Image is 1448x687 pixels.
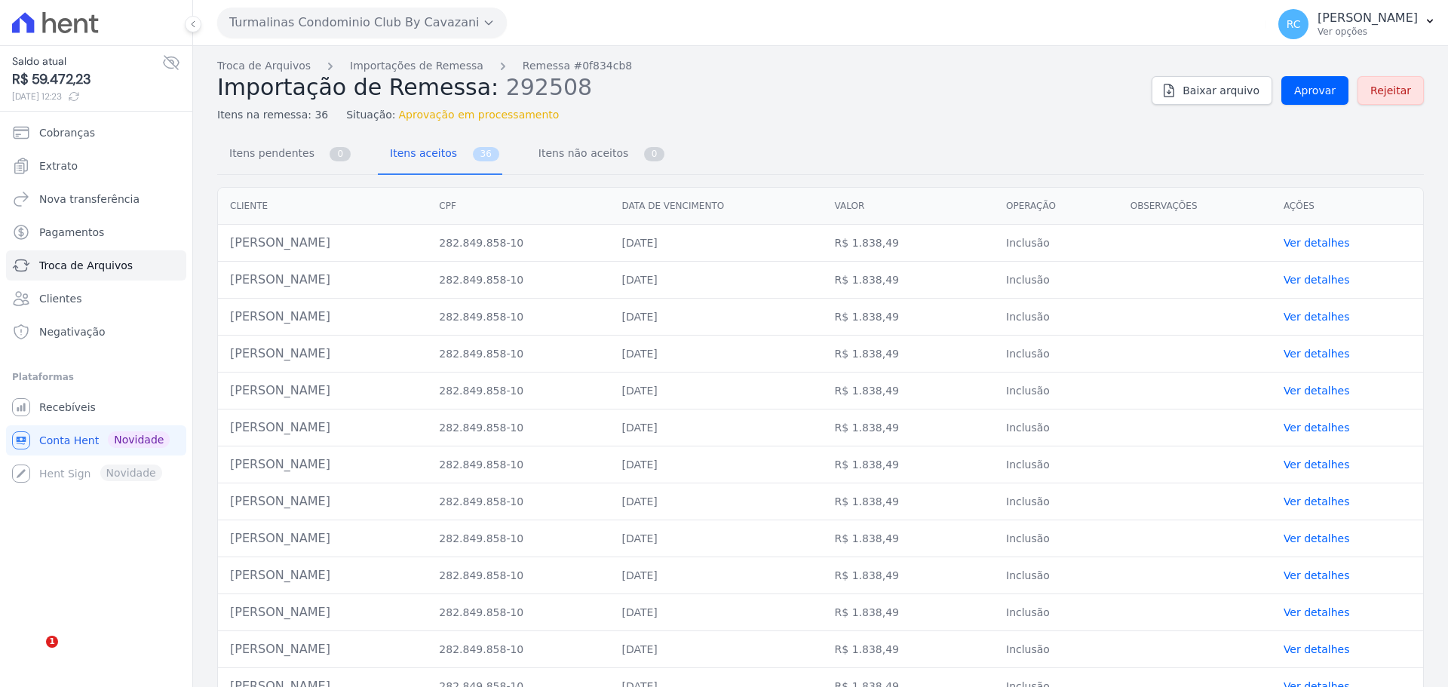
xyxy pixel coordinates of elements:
[427,446,609,483] td: 282.849.858-10
[39,125,95,140] span: Cobranças
[218,336,427,373] td: [PERSON_NAME]
[39,433,99,448] span: Conta Hent
[609,483,822,520] td: [DATE]
[218,373,427,409] td: [PERSON_NAME]
[6,425,186,455] a: Conta Hent Novidade
[1284,606,1350,618] a: Ver detalhes
[350,58,483,74] a: Importações de Remessa
[523,58,632,74] a: Remessa #0f834cb8
[217,58,311,74] a: Troca de Arquivos
[609,557,822,594] td: [DATE]
[644,147,665,161] span: 0
[218,188,427,225] th: Cliente
[1284,643,1350,655] a: Ver detalhes
[6,392,186,422] a: Recebíveis
[1284,348,1350,360] a: Ver detalhes
[220,138,318,168] span: Itens pendentes
[15,636,51,672] iframe: Intercom live chat
[994,225,1118,262] td: Inclusão
[427,483,609,520] td: 282.849.858-10
[39,225,104,240] span: Pagamentos
[218,483,427,520] td: [PERSON_NAME]
[427,373,609,409] td: 282.849.858-10
[39,158,78,173] span: Extrato
[6,184,186,214] a: Nova transferência
[1284,385,1350,397] a: Ver detalhes
[1284,495,1350,508] a: Ver detalhes
[473,147,499,161] span: 36
[39,291,81,306] span: Clientes
[609,262,822,299] td: [DATE]
[994,631,1118,668] td: Inclusão
[609,594,822,631] td: [DATE]
[218,262,427,299] td: [PERSON_NAME]
[1284,237,1350,249] a: Ver detalhes
[6,317,186,347] a: Negativação
[823,225,994,262] td: R$ 1.838,49
[994,373,1118,409] td: Inclusão
[1287,19,1301,29] span: RC
[46,636,58,648] span: 1
[427,299,609,336] td: 282.849.858-10
[994,520,1118,557] td: Inclusão
[427,594,609,631] td: 282.849.858-10
[994,446,1118,483] td: Inclusão
[1183,83,1259,98] span: Baixar arquivo
[39,192,140,207] span: Nova transferência
[217,74,499,100] span: Importação de Remessa:
[427,262,609,299] td: 282.849.858-10
[1152,76,1272,105] a: Baixar arquivo
[427,188,609,225] th: CPF
[6,250,186,281] a: Troca de Arquivos
[218,446,427,483] td: [PERSON_NAME]
[1284,569,1350,581] a: Ver detalhes
[1284,459,1350,471] a: Ver detalhes
[427,631,609,668] td: 282.849.858-10
[12,54,162,69] span: Saldo atual
[346,107,395,123] span: Situação:
[994,409,1118,446] td: Inclusão
[994,557,1118,594] td: Inclusão
[217,107,328,123] span: Itens na remessa: 36
[1118,188,1272,225] th: Observações
[1281,76,1348,105] a: Aprovar
[823,373,994,409] td: R$ 1.838,49
[994,594,1118,631] td: Inclusão
[609,631,822,668] td: [DATE]
[427,336,609,373] td: 282.849.858-10
[823,299,994,336] td: R$ 1.838,49
[6,284,186,314] a: Clientes
[529,138,631,168] span: Itens não aceitos
[1284,311,1350,323] a: Ver detalhes
[217,8,507,38] button: Turmalinas Condominio Club By Cavazani
[823,594,994,631] td: R$ 1.838,49
[218,225,427,262] td: [PERSON_NAME]
[399,107,560,123] span: Aprovação em processamento
[12,368,180,386] div: Plataformas
[39,400,96,415] span: Recebíveis
[609,520,822,557] td: [DATE]
[609,336,822,373] td: [DATE]
[994,336,1118,373] td: Inclusão
[823,520,994,557] td: R$ 1.838,49
[1357,76,1424,105] a: Rejeitar
[823,262,994,299] td: R$ 1.838,49
[823,557,994,594] td: R$ 1.838,49
[1272,188,1423,225] th: Ações
[6,118,186,148] a: Cobranças
[526,135,668,175] a: Itens não aceitos 0
[1284,274,1350,286] a: Ver detalhes
[218,520,427,557] td: [PERSON_NAME]
[330,147,351,161] span: 0
[1318,26,1418,38] p: Ver opções
[12,90,162,103] span: [DATE] 12:23
[378,135,502,175] a: Itens aceitos 36
[39,324,106,339] span: Negativação
[823,483,994,520] td: R$ 1.838,49
[994,262,1118,299] td: Inclusão
[427,520,609,557] td: 282.849.858-10
[1370,83,1411,98] span: Rejeitar
[994,483,1118,520] td: Inclusão
[823,409,994,446] td: R$ 1.838,49
[609,188,822,225] th: Data de vencimento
